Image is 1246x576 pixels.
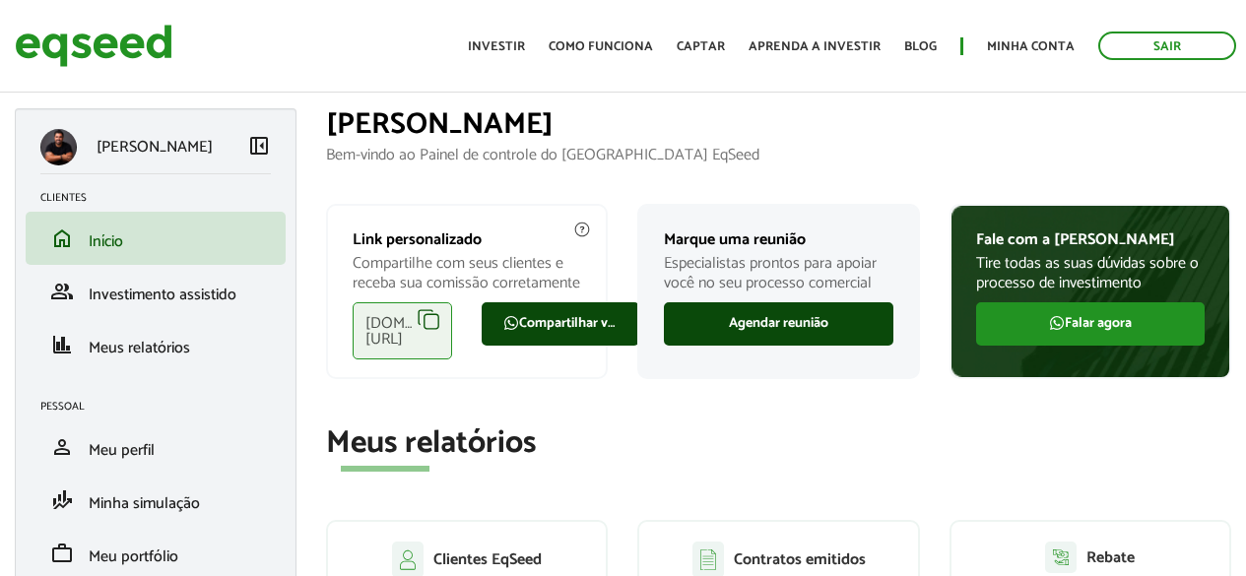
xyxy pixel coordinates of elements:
[89,228,123,255] span: Início
[664,302,892,346] a: Agendar reunião
[50,333,74,356] span: finance
[353,254,581,291] p: Compartilhe com seus clientes e receba sua comissão corretamente
[26,420,286,474] li: Meu perfil
[734,550,866,569] p: Contratos emitidos
[987,40,1075,53] a: Minha conta
[503,315,519,331] img: FaWhatsapp.svg
[1045,542,1077,573] img: agent-relatorio.svg
[353,230,581,249] p: Link personalizado
[1086,548,1135,567] p: Rebate
[15,20,172,72] img: EqSeed
[97,138,213,157] p: [PERSON_NAME]
[749,40,881,53] a: Aprenda a investir
[664,230,892,249] p: Marque uma reunião
[326,146,1231,164] p: Bem-vindo ao Painel de controle do [GEOGRAPHIC_DATA] EqSeed
[976,230,1205,249] p: Fale com a [PERSON_NAME]
[50,280,74,303] span: group
[247,134,271,161] a: Colapsar menu
[89,490,200,517] span: Minha simulação
[40,280,271,303] a: groupInvestimento assistido
[26,212,286,265] li: Início
[40,401,286,413] h2: Pessoal
[89,335,190,361] span: Meus relatórios
[50,226,74,250] span: home
[40,542,271,565] a: workMeu portfólio
[26,265,286,318] li: Investimento assistido
[40,435,271,459] a: personMeu perfil
[468,40,525,53] a: Investir
[89,437,155,464] span: Meu perfil
[353,302,452,359] div: [DOMAIN_NAME][URL]
[976,254,1205,291] p: Tire todas as suas dúvidas sobre o processo de investimento
[1098,32,1236,60] a: Sair
[549,40,653,53] a: Como funciona
[40,333,271,356] a: financeMeus relatórios
[247,134,271,158] span: left_panel_close
[664,254,892,291] p: Especialistas prontos para apoiar você no seu processo comercial
[50,542,74,565] span: work
[573,221,591,238] img: agent-meulink-info2.svg
[1049,315,1065,331] img: FaWhatsapp.svg
[904,40,937,53] a: Blog
[50,435,74,459] span: person
[50,488,74,512] span: finance_mode
[26,474,286,527] li: Minha simulação
[976,302,1205,346] a: Falar agora
[26,318,286,371] li: Meus relatórios
[40,192,286,204] h2: Clientes
[89,544,178,570] span: Meu portfólio
[482,302,639,346] a: Compartilhar via WhatsApp
[40,488,271,512] a: finance_modeMinha simulação
[40,226,271,250] a: homeInício
[433,550,542,569] p: Clientes EqSeed
[677,40,725,53] a: Captar
[326,108,1231,141] h1: [PERSON_NAME]
[326,426,1231,461] h2: Meus relatórios
[89,282,236,308] span: Investimento assistido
